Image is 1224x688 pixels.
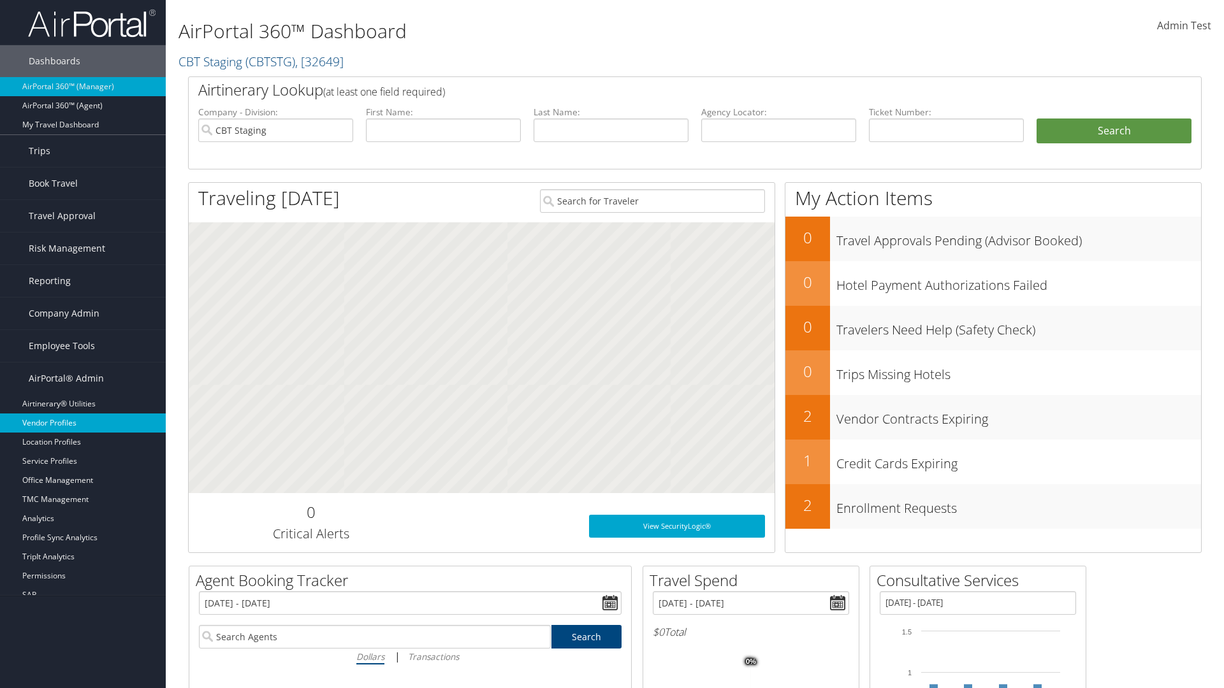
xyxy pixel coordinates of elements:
[785,316,830,338] h2: 0
[198,525,423,543] h3: Critical Alerts
[29,297,99,329] span: Company Admin
[29,168,78,199] span: Book Travel
[196,570,631,591] h2: Agent Booking Tracker
[29,200,96,232] span: Travel Approval
[785,440,1201,484] a: 1Credit Cards Expiring
[785,271,830,293] h2: 0
[836,404,1201,428] h3: Vendor Contracts Expiring
[836,448,1201,473] h3: Credit Cards Expiring
[551,625,622,649] a: Search
[198,106,353,118] label: Company - Division:
[28,8,156,38] img: airportal-logo.png
[785,227,830,248] h2: 0
[653,625,664,639] span: $0
[356,650,384,663] i: Dollars
[877,570,1086,591] h2: Consultative Services
[408,650,459,663] i: Transactions
[199,625,551,649] input: Search Agents
[198,79,1107,101] h2: Airtinerary Lookup
[198,185,340,211] h1: Traveling [DATE]
[785,484,1201,529] a: 2Enrollment Requests
[1157,6,1211,46] a: Admin Test
[653,625,849,639] h6: Total
[902,628,912,636] tspan: 1.5
[701,106,856,118] label: Agency Locator:
[245,53,295,70] span: ( CBTSTG )
[1157,18,1211,32] span: Admin Test
[785,185,1201,211] h1: My Action Items
[29,265,71,297] span: Reporting
[785,306,1201,350] a: 0Travelers Need Help (Safety Check)
[198,501,423,523] h2: 0
[908,669,912,677] tspan: 1
[29,233,105,264] span: Risk Management
[323,85,445,99] span: (at least one field required)
[295,53,344,70] span: , [ 32649 ]
[178,53,344,70] a: CBT Staging
[836,493,1201,517] h3: Enrollment Requests
[785,261,1201,306] a: 0Hotel Payment Authorizations Failed
[366,106,521,118] label: First Name:
[540,189,765,213] input: Search for Traveler
[199,649,622,664] div: |
[785,494,830,516] h2: 2
[178,18,867,45] h1: AirPortal 360™ Dashboard
[746,658,756,666] tspan: 0%
[785,405,830,427] h2: 2
[836,270,1201,294] h3: Hotel Payment Authorizations Failed
[869,106,1024,118] label: Ticket Number:
[29,330,95,362] span: Employee Tools
[785,395,1201,440] a: 2Vendor Contracts Expiring
[836,359,1201,383] h3: Trips Missing Hotels
[836,226,1201,250] h3: Travel Approvals Pending (Advisor Booked)
[534,106,688,118] label: Last Name:
[29,45,80,77] span: Dashboards
[650,570,859,591] h2: Travel Spend
[29,135,50,167] span: Trips
[785,361,830,382] h2: 0
[1037,118,1191,144] button: Search
[29,362,104,394] span: AirPortal® Admin
[836,315,1201,339] h3: Travelers Need Help (Safety Check)
[589,515,765,538] a: View SecurityLogic®
[785,450,830,471] h2: 1
[785,217,1201,261] a: 0Travel Approvals Pending (Advisor Booked)
[785,350,1201,395] a: 0Trips Missing Hotels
